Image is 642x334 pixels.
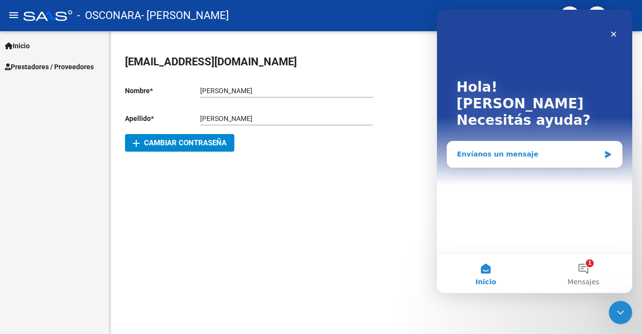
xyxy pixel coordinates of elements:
[5,40,30,51] span: Inicio
[125,134,234,152] button: Cambiar Contraseña
[141,5,229,26] span: - [PERSON_NAME]
[609,301,632,324] iframe: Intercom live chat
[125,85,200,96] p: Nombre
[130,138,142,149] mat-icon: add
[133,138,227,147] span: Cambiar Contraseña
[5,61,94,72] span: Prestadores / Proveedores
[125,56,297,68] span: [EMAIL_ADDRESS][DOMAIN_NAME]
[77,5,141,26] span: - OSCONARA
[125,113,200,124] p: Apellido
[437,10,632,293] iframe: Intercom live chat
[8,9,20,21] mat-icon: menu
